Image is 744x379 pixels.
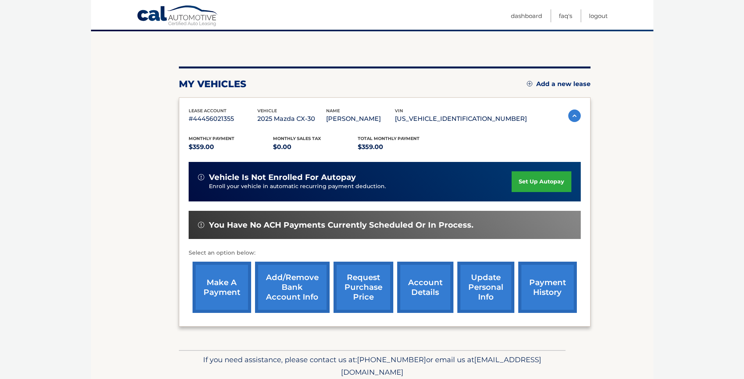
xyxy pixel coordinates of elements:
[395,113,527,124] p: [US_VEHICLE_IDENTIFICATION_NUMBER]
[189,248,581,258] p: Select an option below:
[457,262,514,313] a: update personal info
[189,142,273,153] p: $359.00
[189,136,234,141] span: Monthly Payment
[198,222,204,228] img: alert-white.svg
[511,9,542,22] a: Dashboard
[568,110,581,122] img: accordion-active.svg
[209,220,473,230] span: You have no ACH payments currently scheduled or in process.
[189,113,257,124] p: #44456021355
[326,108,340,113] span: name
[189,108,227,113] span: lease account
[209,182,512,191] p: Enroll your vehicle in automatic recurring payment deduction.
[358,136,419,141] span: Total Monthly Payment
[341,355,541,377] span: [EMAIL_ADDRESS][DOMAIN_NAME]
[193,262,251,313] a: make a payment
[527,81,532,86] img: add.svg
[184,354,560,379] p: If you need assistance, please contact us at: or email us at
[273,136,321,141] span: Monthly sales Tax
[518,262,577,313] a: payment history
[198,174,204,180] img: alert-white.svg
[527,80,591,88] a: Add a new lease
[512,171,571,192] a: set up autopay
[209,172,356,182] span: vehicle is not enrolled for autopay
[257,113,326,124] p: 2025 Mazda CX-30
[395,108,403,113] span: vin
[179,78,246,90] h2: my vehicles
[326,113,395,124] p: [PERSON_NAME]
[137,5,219,28] a: Cal Automotive
[334,262,393,313] a: request purchase price
[273,142,358,153] p: $0.00
[257,108,277,113] span: vehicle
[358,142,442,153] p: $359.00
[559,9,572,22] a: FAQ's
[589,9,608,22] a: Logout
[397,262,453,313] a: account details
[255,262,330,313] a: Add/Remove bank account info
[357,355,426,364] span: [PHONE_NUMBER]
